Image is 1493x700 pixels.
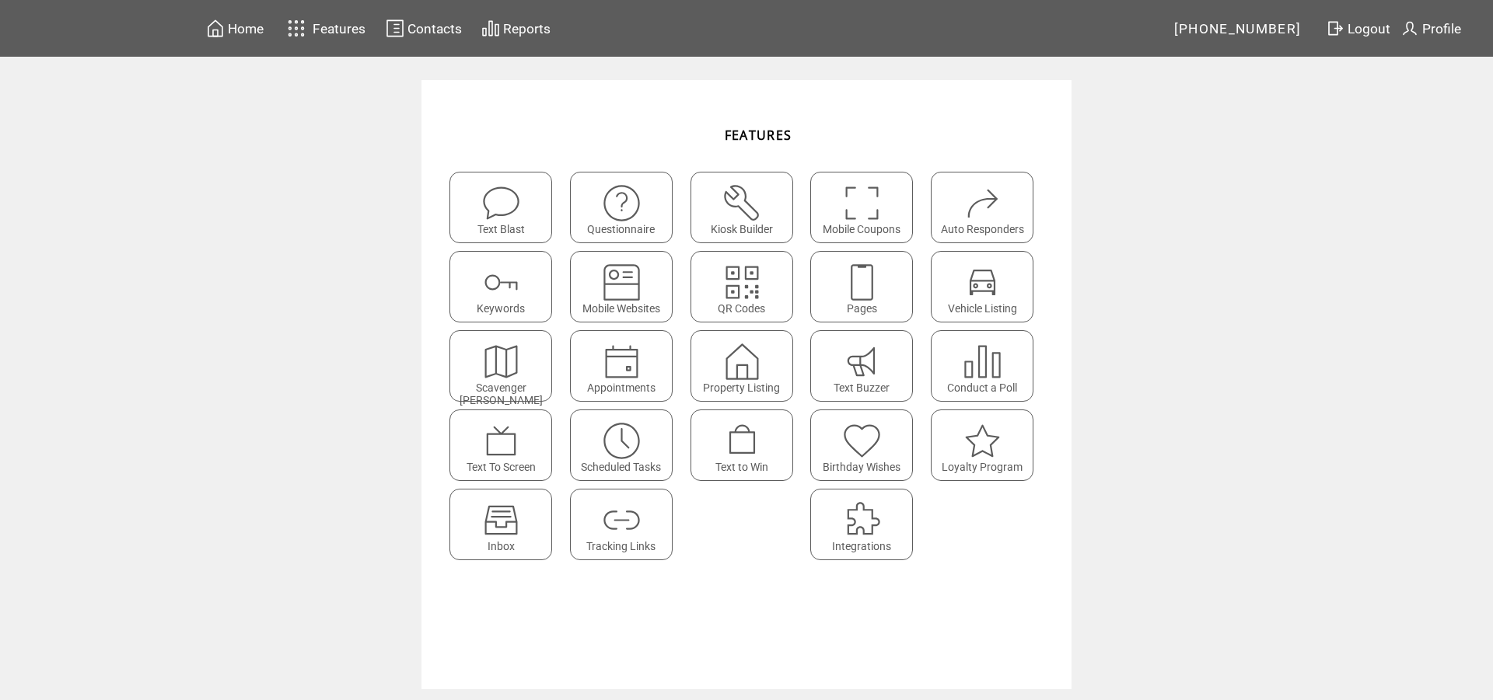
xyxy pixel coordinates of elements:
span: Conduct a Poll [947,381,1017,394]
span: Keywords [477,302,525,315]
img: links.svg [601,500,642,541]
a: Integrations [810,489,923,560]
img: coupons.svg [841,183,883,224]
img: questionnaire.svg [601,183,642,224]
img: auto-responders.svg [962,183,1003,224]
a: Kiosk Builder [691,172,803,243]
img: profile.svg [1400,19,1419,38]
span: Mobile Coupons [823,223,900,235]
img: tool%201.svg [722,183,763,224]
a: Property Listing [691,330,803,402]
a: Features [281,13,369,44]
span: Vehicle Listing [948,302,1017,315]
img: exit.svg [1326,19,1344,38]
span: Inbox [488,540,515,552]
img: poll.svg [962,341,1003,382]
a: Scavenger [PERSON_NAME] [449,330,562,402]
img: landing-pages.svg [841,262,883,303]
img: home.svg [206,19,225,38]
span: Mobile Websites [582,302,660,315]
img: integrations.svg [841,500,883,541]
span: Text to Win [715,461,768,473]
a: Mobile Websites [570,251,683,322]
a: Inbox [449,489,562,560]
span: Questionnaire [587,223,655,235]
a: Auto Responders [931,172,1044,243]
a: Contacts [383,16,464,40]
img: loyalty-program.svg [962,420,1003,461]
img: qr.svg [722,262,763,303]
img: vehicle-listing.svg [962,262,1003,303]
img: scheduled-tasks.svg [601,420,642,461]
img: keywords.svg [481,262,522,303]
span: Contacts [407,21,462,37]
span: Logout [1348,21,1390,37]
img: text-blast.svg [481,183,522,224]
span: Text To Screen [467,461,536,473]
a: Keywords [449,251,562,322]
span: Text Buzzer [834,381,890,394]
span: Kiosk Builder [711,223,773,235]
a: Loyalty Program [931,409,1044,481]
a: Mobile Coupons [810,172,923,243]
a: Text to Win [691,409,803,481]
span: Property Listing [703,381,780,394]
img: text-to-screen.svg [481,420,522,461]
a: Pages [810,251,923,322]
img: property-listing.svg [722,341,763,382]
img: appointments.svg [601,341,642,382]
span: Text Blast [477,223,525,235]
a: Questionnaire [570,172,683,243]
img: scavenger.svg [481,341,522,382]
img: text-to-win.svg [722,420,763,461]
a: Vehicle Listing [931,251,1044,322]
a: Reports [479,16,553,40]
span: [PHONE_NUMBER] [1174,21,1302,37]
span: Integrations [832,540,891,552]
a: Birthday Wishes [810,409,923,481]
span: Loyalty Program [942,461,1023,473]
img: text-buzzer.svg [841,341,883,382]
a: QR Codes [691,251,803,322]
span: Birthday Wishes [823,461,900,473]
span: Auto Responders [941,223,1024,235]
a: Text Blast [449,172,562,243]
span: QR Codes [718,302,765,315]
span: Reports [503,21,551,37]
img: features.svg [283,16,310,41]
img: contacts.svg [386,19,404,38]
img: birthday-wishes.svg [841,420,883,461]
span: Pages [847,302,877,315]
img: chart.svg [481,19,500,38]
a: Home [204,16,266,40]
a: Text To Screen [449,409,562,481]
span: Profile [1422,21,1461,37]
span: Home [228,21,264,37]
span: Tracking Links [586,540,656,552]
span: FEATURES [725,127,792,144]
a: Logout [1323,16,1398,40]
a: Profile [1398,16,1463,40]
a: Tracking Links [570,489,683,560]
a: Appointments [570,330,683,402]
span: Scheduled Tasks [581,461,661,473]
img: mobile-websites.svg [601,262,642,303]
span: Features [313,21,365,37]
a: Scheduled Tasks [570,409,683,481]
span: Scavenger [PERSON_NAME] [460,381,543,406]
a: Conduct a Poll [931,330,1044,402]
span: Appointments [587,381,656,394]
a: Text Buzzer [810,330,923,402]
img: Inbox.svg [481,500,522,541]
